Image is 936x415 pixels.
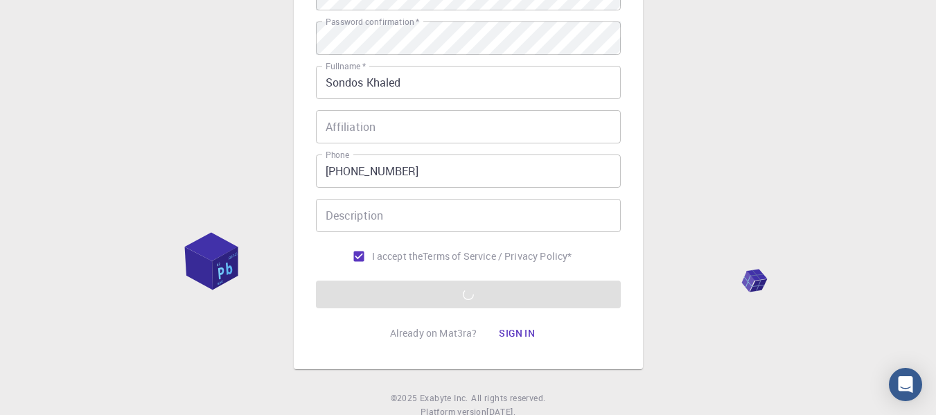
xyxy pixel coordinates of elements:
[391,391,420,405] span: © 2025
[390,326,477,340] p: Already on Mat3ra?
[889,368,922,401] div: Open Intercom Messenger
[471,391,545,405] span: All rights reserved.
[420,392,468,403] span: Exabyte Inc.
[488,319,546,347] button: Sign in
[372,249,423,263] span: I accept the
[326,149,349,161] label: Phone
[420,391,468,405] a: Exabyte Inc.
[326,16,419,28] label: Password confirmation
[423,249,572,263] a: Terms of Service / Privacy Policy*
[423,249,572,263] p: Terms of Service / Privacy Policy *
[326,60,366,72] label: Fullname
